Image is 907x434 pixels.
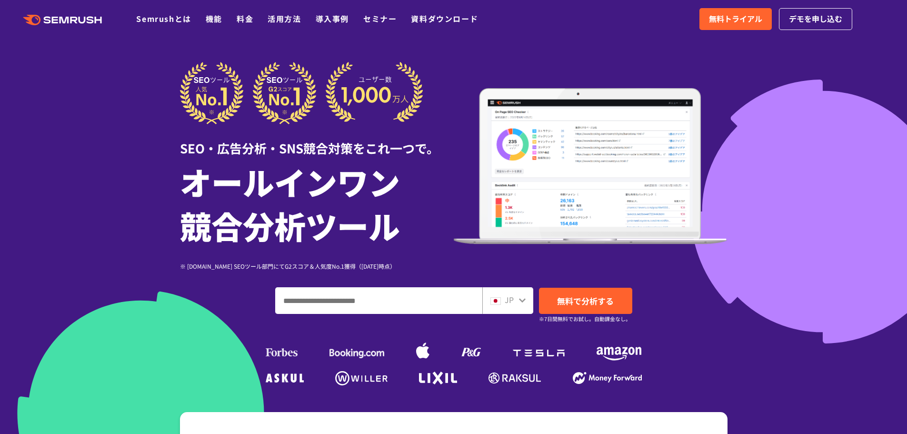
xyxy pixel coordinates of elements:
a: 導入事例 [316,13,349,24]
a: 資料ダウンロード [411,13,478,24]
span: JP [505,294,514,305]
a: 活用方法 [268,13,301,24]
span: 無料トライアル [709,13,762,25]
span: 無料で分析する [557,295,614,307]
small: ※7日間無料でお試し。自動課金なし。 [539,314,631,323]
span: デモを申し込む [789,13,842,25]
div: ※ [DOMAIN_NAME] SEOツール部門にてG2スコア＆人気度No.1獲得（[DATE]時点） [180,262,454,271]
a: 無料で分析する [539,288,632,314]
a: 料金 [237,13,253,24]
input: ドメイン、キーワードまたはURLを入力してください [276,288,482,313]
a: 無料トライアル [699,8,772,30]
div: SEO・広告分析・SNS競合対策をこれ一つで。 [180,124,454,157]
a: 機能 [206,13,222,24]
h1: オールインワン 競合分析ツール [180,160,454,247]
a: Semrushとは [136,13,191,24]
a: デモを申し込む [779,8,852,30]
a: セミナー [363,13,397,24]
